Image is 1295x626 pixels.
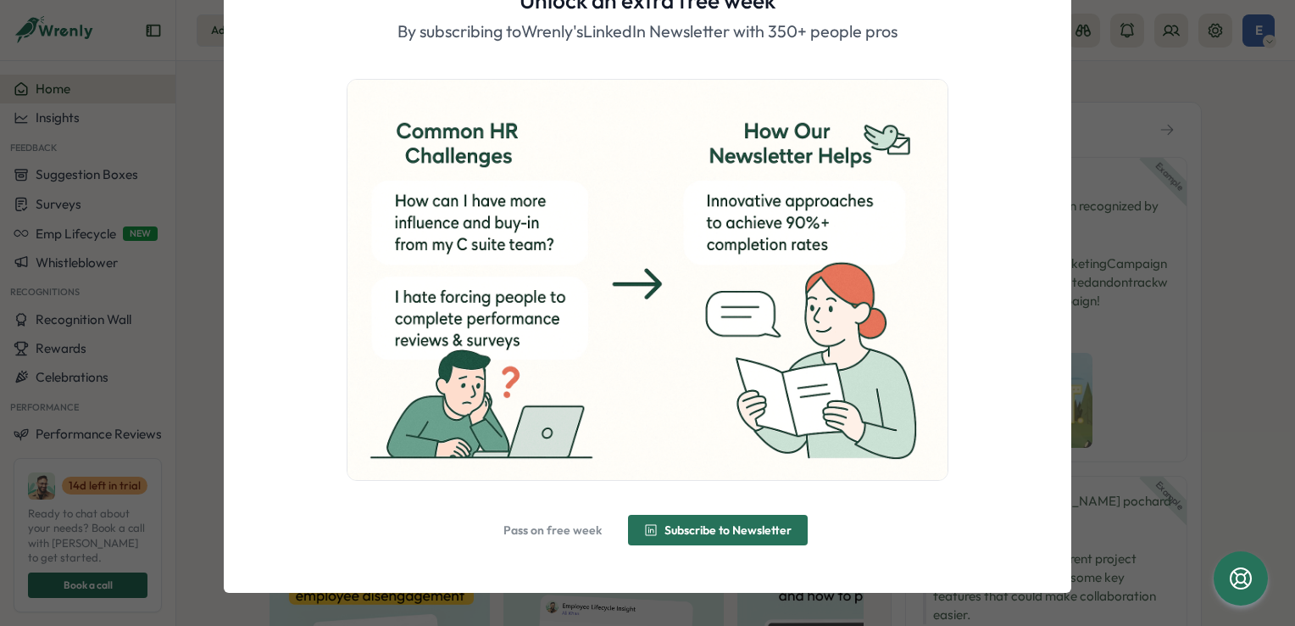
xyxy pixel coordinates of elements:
[397,19,898,45] p: By subscribing to Wrenly's LinkedIn Newsletter with 350+ people pros
[628,515,808,545] button: Subscribe to Newsletter
[503,524,602,536] span: Pass on free week
[487,515,618,545] button: Pass on free week
[664,524,792,536] span: Subscribe to Newsletter
[347,80,948,480] img: ChatGPT Image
